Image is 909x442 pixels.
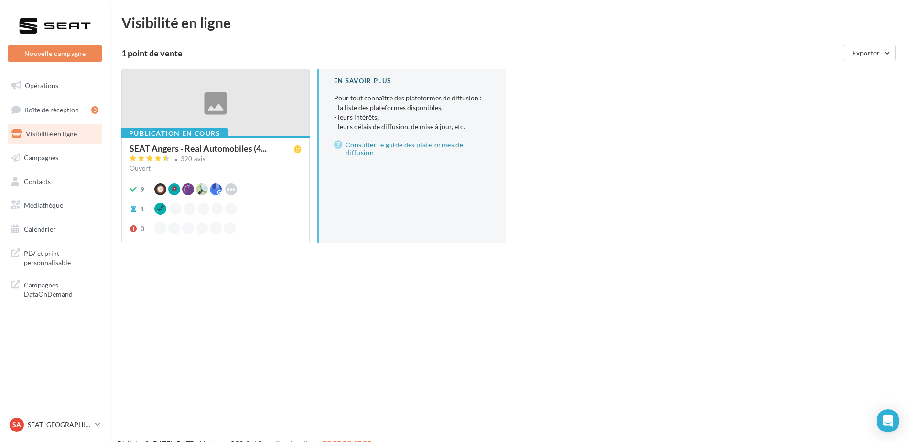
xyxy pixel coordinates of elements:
[334,139,490,158] a: Consulter le guide des plateformes de diffusion
[24,105,79,113] span: Boîte de réception
[852,49,880,57] span: Exporter
[28,420,91,430] p: SEAT [GEOGRAPHIC_DATA]
[334,93,490,132] p: Pour tout connaître des plateformes de diffusion :
[6,148,104,168] a: Campagnes
[6,99,104,120] a: Boîte de réception3
[334,112,490,122] li: - leurs intérêts,
[141,204,144,214] div: 1
[24,278,98,299] span: Campagnes DataOnDemand
[334,122,490,132] li: - leurs délais de diffusion, de mise à jour, etc.
[6,172,104,192] a: Contacts
[130,144,267,153] span: SEAT Angers - Real Automobiles (4...
[334,103,490,112] li: - la liste des plateformes disponibles,
[24,247,98,267] span: PLV et print personnalisable
[141,224,144,233] div: 0
[181,156,206,162] div: 320 avis
[121,128,228,139] div: Publication en cours
[12,420,21,430] span: SA
[6,195,104,215] a: Médiathèque
[334,77,490,86] div: En savoir plus
[6,219,104,239] a: Calendrier
[130,164,151,172] span: Ouvert
[24,154,58,162] span: Campagnes
[24,201,63,209] span: Médiathèque
[844,45,896,61] button: Exporter
[6,275,104,303] a: Campagnes DataOnDemand
[24,177,51,185] span: Contacts
[6,243,104,271] a: PLV et print personnalisable
[141,185,144,194] div: 9
[6,124,104,144] a: Visibilité en ligne
[121,15,898,30] div: Visibilité en ligne
[130,154,302,166] a: 320 avis
[24,225,56,233] span: Calendrier
[26,130,77,138] span: Visibilité en ligne
[877,409,899,432] div: Open Intercom Messenger
[121,49,840,57] div: 1 point de vente
[6,76,104,96] a: Opérations
[91,106,98,114] div: 3
[8,45,102,62] button: Nouvelle campagne
[25,81,58,89] span: Opérations
[8,416,102,434] a: SA SEAT [GEOGRAPHIC_DATA]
